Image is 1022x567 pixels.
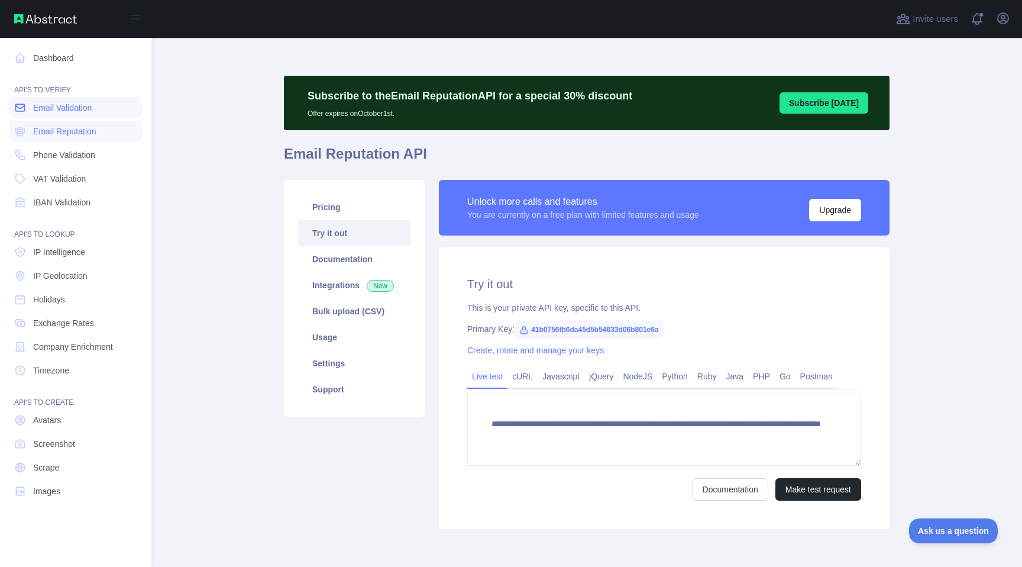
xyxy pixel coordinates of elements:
iframe: Toggle Customer Support [909,518,998,543]
button: Invite users [894,9,960,28]
span: VAT Validation [33,173,86,185]
div: API'S TO VERIFY [9,71,142,95]
a: Pricing [298,194,410,220]
div: This is your private API key, specific to this API. [467,302,861,314]
a: Company Enrichment [9,336,142,357]
span: IP Intelligence [33,246,85,258]
p: Offer expires on October 1st. [308,104,632,118]
div: You are currently on a free plan with limited features and usage [467,209,699,221]
a: Documentation [298,246,410,272]
span: Email Reputation [33,125,96,137]
a: Bulk upload (CSV) [298,298,410,324]
span: Phone Validation [33,149,95,161]
a: Avatars [9,410,142,431]
span: Email Validation [33,102,92,114]
a: cURL [507,367,538,386]
a: Timezone [9,360,142,381]
a: PHP [748,367,775,386]
span: Company Enrichment [33,341,113,353]
p: Subscribe to the Email Reputation API for a special 30 % discount [308,88,632,104]
span: Invite users [913,12,958,26]
a: IP Intelligence [9,241,142,263]
a: VAT Validation [9,168,142,189]
a: Email Validation [9,97,142,118]
h2: Try it out [467,276,861,292]
span: Timezone [33,365,69,376]
button: Subscribe [DATE] [780,92,868,114]
a: Email Reputation [9,121,142,142]
a: NodeJS [618,367,657,386]
a: IBAN Validation [9,192,142,213]
a: Scrape [9,457,142,478]
div: Unlock more calls and features [467,195,699,209]
span: 41b0756fb6da45d5b54633d06b801e6a [515,321,663,339]
span: IBAN Validation [33,196,90,208]
span: Scrape [33,462,59,473]
a: Python [657,367,693,386]
a: Java [722,367,749,386]
div: API'S TO LOOKUP [9,215,142,239]
a: Phone Validation [9,144,142,166]
a: Dashboard [9,47,142,69]
a: Exchange Rates [9,313,142,334]
a: Documentation [693,478,768,501]
a: Postman [795,367,837,386]
a: jQuery [584,367,618,386]
span: New [367,280,394,292]
span: Exchange Rates [33,317,94,329]
div: API'S TO CREATE [9,384,142,407]
a: Go [775,367,795,386]
a: Live test [467,367,507,386]
a: Create, rotate and manage your keys [467,346,604,355]
span: Holidays [33,294,65,305]
a: Holidays [9,289,142,310]
a: Settings [298,350,410,376]
span: IP Geolocation [33,270,88,282]
span: Images [33,485,60,497]
img: Abstract API [14,14,77,24]
a: Support [298,376,410,402]
a: Javascript [538,367,584,386]
a: Integrations New [298,272,410,298]
a: Screenshot [9,433,142,455]
a: Usage [298,324,410,350]
div: Primary Key: [467,323,861,335]
h1: Email Reputation API [284,144,890,173]
button: Upgrade [809,199,861,221]
button: Make test request [775,478,861,501]
a: IP Geolocation [9,265,142,286]
span: Avatars [33,414,61,426]
a: Ruby [693,367,722,386]
a: Try it out [298,220,410,246]
a: Images [9,481,142,502]
span: Screenshot [33,438,75,450]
